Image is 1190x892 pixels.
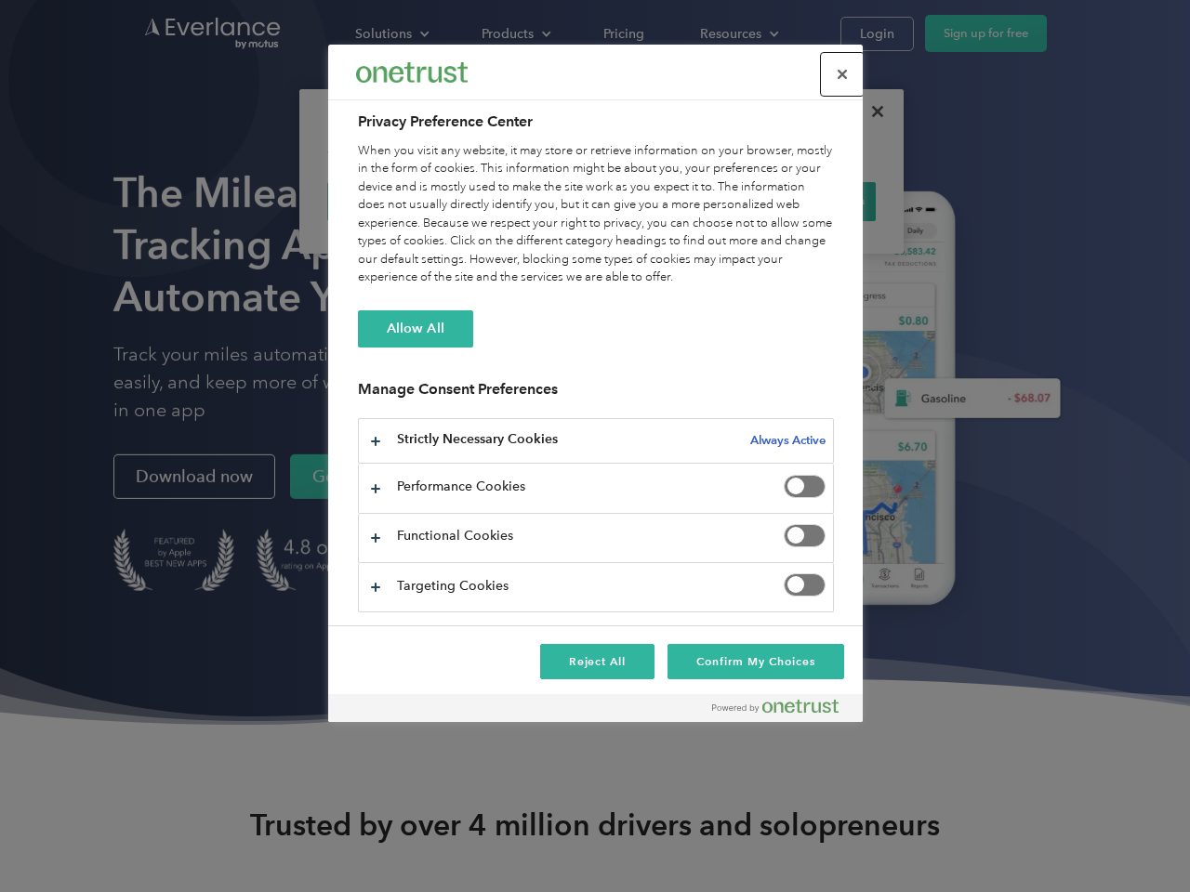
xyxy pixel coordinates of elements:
[358,380,834,409] h3: Manage Consent Preferences
[328,45,863,722] div: Preference center
[328,45,863,722] div: Privacy Preference Center
[358,310,473,348] button: Allow All
[822,54,863,95] button: Close
[358,111,834,133] h2: Privacy Preference Center
[356,62,468,82] img: Everlance
[712,699,839,714] img: Powered by OneTrust Opens in a new Tab
[356,54,468,91] div: Everlance
[358,142,834,287] div: When you visit any website, it may store or retrieve information on your browser, mostly in the f...
[540,644,655,679] button: Reject All
[668,644,843,679] button: Confirm My Choices
[712,699,853,722] a: Powered by OneTrust Opens in a new Tab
